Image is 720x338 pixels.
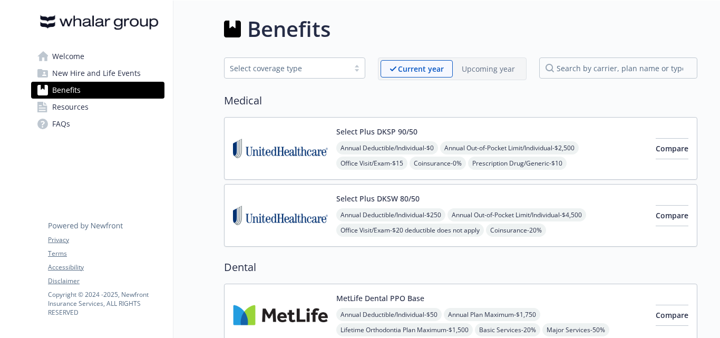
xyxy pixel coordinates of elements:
a: Resources [31,99,164,115]
span: Compare [656,310,688,320]
span: Annual Plan Maximum - $1,750 [444,308,540,321]
span: Benefits [52,82,81,99]
span: Basic Services - 20% [475,323,540,336]
span: Coinsurance - 20% [486,224,546,237]
span: Annual Deductible/Individual - $50 [336,308,442,321]
a: Disclaimer [48,276,164,286]
span: Annual Out-of-Pocket Limit/Individual - $2,500 [440,141,579,154]
h1: Benefits [247,13,330,45]
span: Prescription Drug/Generic - $10 [468,157,567,170]
span: Annual Out-of-Pocket Limit/Individual - $4,500 [447,208,586,221]
span: Lifetime Orthodontia Plan Maximum - $1,500 [336,323,473,336]
span: Annual Deductible/Individual - $250 [336,208,445,221]
span: Coinsurance - 0% [410,157,466,170]
button: Compare [656,138,688,159]
span: Compare [656,143,688,153]
span: Annual Deductible/Individual - $0 [336,141,438,154]
a: New Hire and Life Events [31,65,164,82]
button: MetLife Dental PPO Base [336,293,424,304]
span: Major Services - 50% [542,323,609,336]
span: Office Visit/Exam - $20 deductible does not apply [336,224,484,237]
a: Terms [48,249,164,258]
img: United Healthcare Insurance Company carrier logo [233,126,328,171]
button: Compare [656,305,688,326]
h2: Dental [224,259,697,275]
a: Benefits [31,82,164,99]
a: FAQs [31,115,164,132]
div: Select coverage type [230,63,344,74]
img: Metlife Inc carrier logo [233,293,328,337]
span: Office Visit/Exam - $15 [336,157,407,170]
p: Upcoming year [462,63,515,74]
span: Compare [656,210,688,220]
button: Compare [656,205,688,226]
a: Accessibility [48,263,164,272]
span: New Hire and Life Events [52,65,141,82]
p: Copyright © 2024 - 2025 , Newfront Insurance Services, ALL RIGHTS RESERVED [48,290,164,317]
a: Welcome [31,48,164,65]
span: FAQs [52,115,70,132]
img: United Healthcare Insurance Company carrier logo [233,193,328,238]
button: Select Plus DKSP 90/50 [336,126,417,137]
button: Select Plus DKSW 80/50 [336,193,420,204]
a: Privacy [48,235,164,245]
p: Current year [398,63,444,74]
input: search by carrier, plan name or type [539,57,697,79]
h2: Medical [224,93,697,109]
span: Resources [52,99,89,115]
span: Welcome [52,48,84,65]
